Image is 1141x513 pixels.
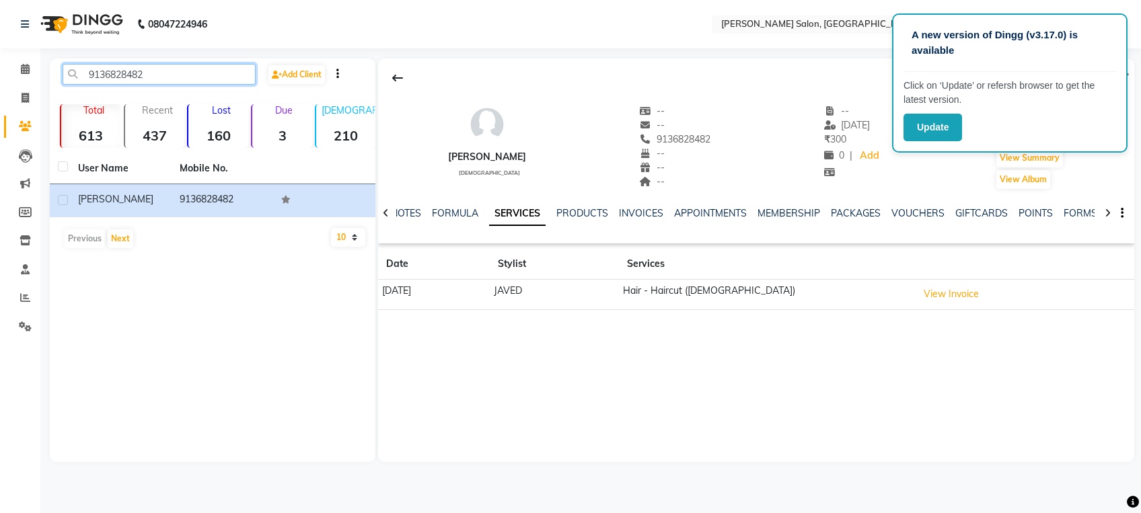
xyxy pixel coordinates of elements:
[34,5,126,43] img: logo
[996,149,1063,167] button: View Summary
[640,105,665,117] span: --
[824,133,846,145] span: 300
[467,104,507,145] img: avatar
[824,105,850,117] span: --
[188,127,248,144] strong: 160
[850,149,852,163] span: |
[378,249,490,280] th: Date
[619,280,913,310] td: Hair - Haircut ([DEMOGRAPHIC_DATA])
[108,229,133,248] button: Next
[824,149,844,161] span: 0
[255,104,312,116] p: Due
[640,133,711,145] span: 9136828482
[459,169,520,176] span: [DEMOGRAPHIC_DATA]
[490,249,619,280] th: Stylist
[640,147,665,159] span: --
[831,207,881,219] a: PACKAGES
[70,153,172,184] th: User Name
[1019,207,1053,219] a: POINTS
[640,119,665,131] span: --
[67,104,121,116] p: Total
[824,133,830,145] span: ₹
[131,104,185,116] p: Recent
[904,79,1116,107] p: Click on ‘Update’ or refersh browser to get the latest version.
[490,280,619,310] td: JAVED
[674,207,747,219] a: APPOINTMENTS
[824,119,871,131] span: [DATE]
[61,127,121,144] strong: 613
[448,150,526,164] div: [PERSON_NAME]
[322,104,376,116] p: [DEMOGRAPHIC_DATA]
[858,147,881,165] a: Add
[996,170,1050,189] button: View Album
[125,127,185,144] strong: 437
[912,28,1108,58] p: A new version of Dingg (v3.17.0) is available
[758,207,820,219] a: MEMBERSHIP
[619,249,913,280] th: Services
[955,207,1008,219] a: GIFTCARDS
[194,104,248,116] p: Lost
[556,207,608,219] a: PRODUCTS
[268,65,325,84] a: Add Client
[619,207,663,219] a: INVOICES
[63,64,256,85] input: Search by Name/Mobile/Email/Code
[378,280,490,310] td: [DATE]
[78,193,153,205] span: [PERSON_NAME]
[316,127,376,144] strong: 210
[640,175,665,188] span: --
[904,114,962,141] button: Update
[918,284,985,305] button: View Invoice
[1064,207,1097,219] a: FORMS
[383,65,412,91] div: Back to Client
[172,184,273,217] td: 9136828482
[489,202,546,226] a: SERVICES
[891,207,945,219] a: VOUCHERS
[252,127,312,144] strong: 3
[172,153,273,184] th: Mobile No.
[640,161,665,173] span: --
[432,207,478,219] a: FORMULA
[148,5,207,43] b: 08047224946
[391,207,421,219] a: NOTES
